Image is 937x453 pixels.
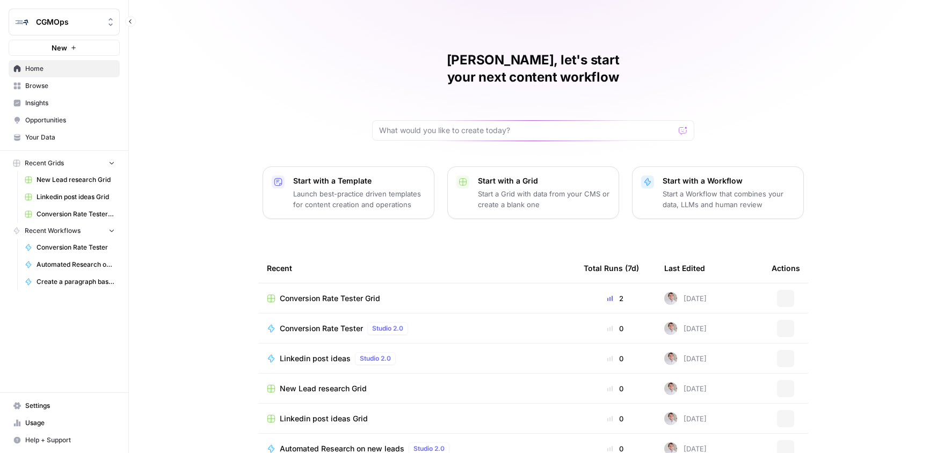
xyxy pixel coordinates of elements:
span: Conversion Rate Tester Grid [280,293,380,304]
span: Your Data [25,133,115,142]
span: Create a paragraph based on most relevant case study [37,277,115,287]
a: Conversion Rate Tester [20,239,120,256]
span: New Lead research Grid [37,175,115,185]
span: Help + Support [25,435,115,445]
span: Settings [25,401,115,411]
a: Home [9,60,120,77]
div: [DATE] [664,292,707,305]
a: Opportunities [9,112,120,129]
div: 0 [584,383,647,394]
a: Conversion Rate Tester Grid [267,293,566,304]
span: Studio 2.0 [360,354,391,363]
a: Linkedin post ideas Grid [267,413,566,424]
p: Start with a Grid [478,176,610,186]
p: Start a Grid with data from your CMS or create a blank one [478,188,610,210]
div: 0 [584,323,647,334]
p: Start a Workflow that combines your data, LLMs and human review [663,188,795,210]
span: Linkedin post ideas [280,353,351,364]
div: 0 [584,353,647,364]
div: Actions [772,253,800,283]
button: Workspace: CGMOps [9,9,120,35]
button: Start with a GridStart a Grid with data from your CMS or create a blank one [447,166,619,219]
button: Recent Workflows [9,223,120,239]
img: gb5sba3xopuoyap1i3ljhgpw2lzq [664,322,677,335]
a: Linkedin post ideas Grid [20,188,120,206]
div: [DATE] [664,322,707,335]
h1: [PERSON_NAME], let's start your next content workflow [372,52,694,86]
span: Recent Grids [25,158,64,168]
span: Usage [25,418,115,428]
span: Linkedin post ideas Grid [37,192,115,202]
a: Your Data [9,129,120,146]
span: Linkedin post ideas Grid [280,413,368,424]
span: New Lead research Grid [280,383,367,394]
span: Conversion Rate Tester Grid [37,209,115,219]
a: Linkedin post ideasStudio 2.0 [267,352,566,365]
a: Usage [9,414,120,432]
span: Recent Workflows [25,226,81,236]
button: Recent Grids [9,155,120,171]
a: New Lead research Grid [267,383,566,394]
a: Automated Research on new leads [20,256,120,273]
img: CGMOps Logo [12,12,32,32]
a: Settings [9,397,120,414]
span: Insights [25,98,115,108]
button: New [9,40,120,56]
span: Studio 2.0 [372,324,403,333]
span: Home [25,64,115,74]
img: gb5sba3xopuoyap1i3ljhgpw2lzq [664,412,677,425]
a: New Lead research Grid [20,171,120,188]
a: Conversion Rate Tester Grid [20,206,120,223]
div: [DATE] [664,412,707,425]
p: Start with a Template [293,176,425,186]
div: Recent [267,253,566,283]
p: Start with a Workflow [663,176,795,186]
p: Launch best-practice driven templates for content creation and operations [293,188,425,210]
img: gb5sba3xopuoyap1i3ljhgpw2lzq [664,292,677,305]
input: What would you like to create today? [379,125,674,136]
span: Conversion Rate Tester [280,323,363,334]
div: 2 [584,293,647,304]
span: Conversion Rate Tester [37,243,115,252]
div: Total Runs (7d) [584,253,639,283]
img: gb5sba3xopuoyap1i3ljhgpw2lzq [664,352,677,365]
span: New [52,42,67,53]
button: Start with a TemplateLaunch best-practice driven templates for content creation and operations [263,166,434,219]
img: gb5sba3xopuoyap1i3ljhgpw2lzq [664,382,677,395]
a: Create a paragraph based on most relevant case study [20,273,120,290]
button: Help + Support [9,432,120,449]
span: CGMOps [36,17,101,27]
div: [DATE] [664,352,707,365]
a: Insights [9,94,120,112]
span: Automated Research on new leads [37,260,115,269]
a: Browse [9,77,120,94]
span: Browse [25,81,115,91]
button: Start with a WorkflowStart a Workflow that combines your data, LLMs and human review [632,166,804,219]
a: Conversion Rate TesterStudio 2.0 [267,322,566,335]
div: Last Edited [664,253,705,283]
div: [DATE] [664,382,707,395]
span: Opportunities [25,115,115,125]
div: 0 [584,413,647,424]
